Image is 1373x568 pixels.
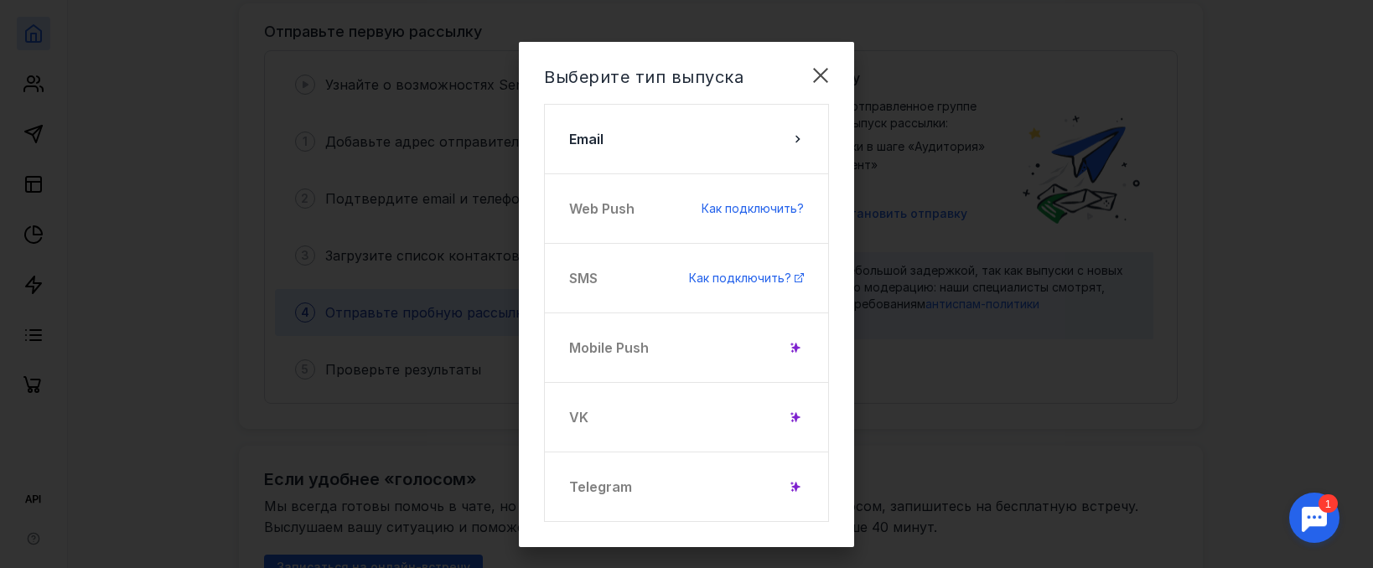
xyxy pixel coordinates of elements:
span: Выберите тип выпуска [544,67,743,87]
button: Email [544,104,829,174]
span: Как подключить? [689,271,791,285]
a: Как подключить? [702,200,804,217]
a: Как подключить? [689,270,804,287]
div: 1 [38,10,57,28]
span: Как подключить? [702,201,804,215]
span: Email [569,129,604,149]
